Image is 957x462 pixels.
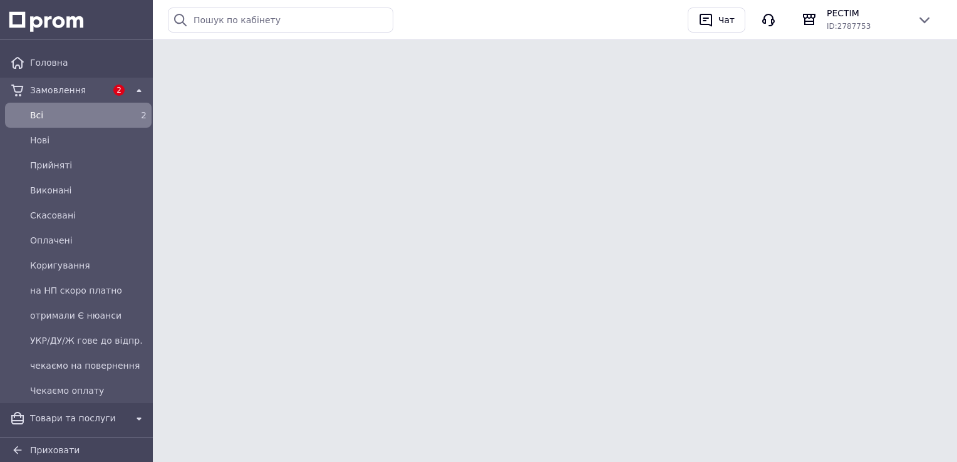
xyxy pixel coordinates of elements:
span: Головна [30,56,147,69]
span: Замовлення [30,84,106,96]
span: Всi [30,109,122,121]
input: Пошук по кабінету [168,8,393,33]
span: Скасовані [30,209,147,222]
div: Чат [716,11,737,29]
span: РЕСТІМ [827,7,907,19]
span: Товари та послуги [30,412,127,424]
span: на НП скоро платно [30,284,147,297]
span: УКР/ДУ/Ж гове до відпр. [30,334,147,347]
button: Чат [688,8,745,33]
span: ID: 2787753 [827,22,871,31]
span: Виконані [30,184,147,197]
span: Прийняті [30,159,147,172]
span: чекаємо на повернення [30,359,147,372]
span: Приховати [30,445,80,455]
span: 2 [141,110,147,120]
span: 2 [113,85,125,96]
span: Чекаємо оплату [30,384,147,397]
span: Коригування [30,259,147,272]
span: отримали Є нюанси [30,309,147,322]
span: Нові [30,134,147,146]
span: Оплачені [30,234,147,247]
